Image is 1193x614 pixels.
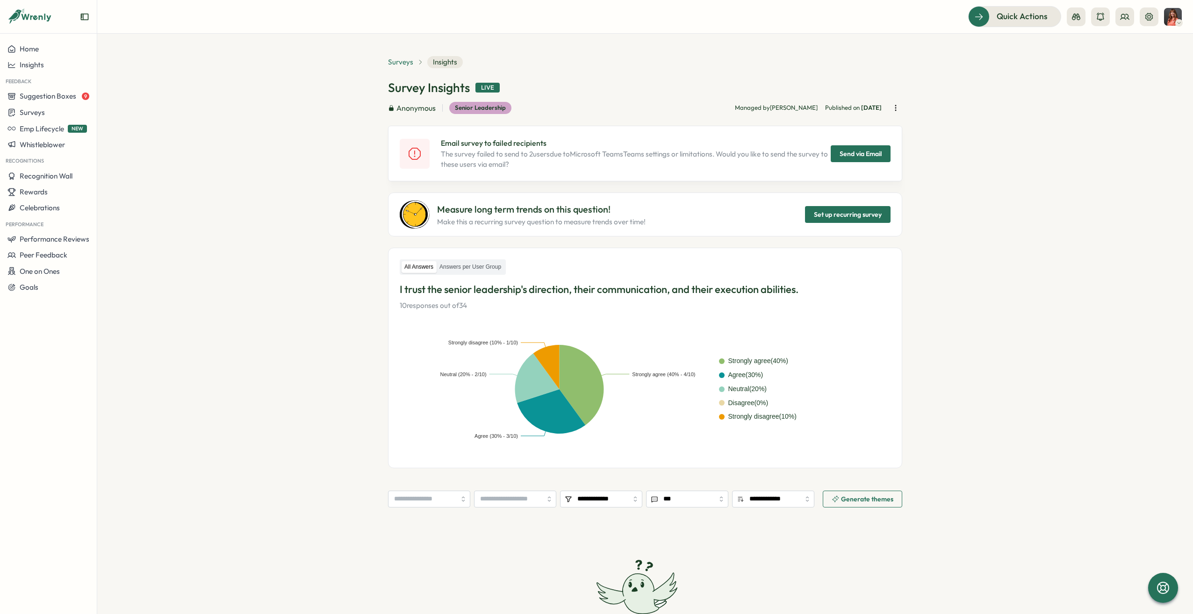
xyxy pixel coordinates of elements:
[728,384,767,394] div: Neutral ( 20 %)
[823,491,902,507] button: Generate themes
[448,340,518,345] text: Strongly disagree (10% - 1/10)
[20,235,89,243] span: Performance Reviews
[632,371,695,377] text: Strongly agree (40% - 4/10)
[841,496,893,502] span: Generate themes
[20,140,65,149] span: Whistleblower
[20,267,60,276] span: One on Ones
[770,104,818,111] span: [PERSON_NAME]
[475,83,500,93] div: Live
[441,149,831,170] p: The survey failed to send to 2 users due to Microsoft Teams Teams settings or limitations. Would ...
[825,104,882,112] span: Published on
[20,250,67,259] span: Peer Feedback
[441,137,831,149] p: Email survey to failed recipients
[840,146,882,162] span: Send via Email
[20,171,72,180] span: Recognition Wall
[20,60,44,69] span: Insights
[20,124,64,133] span: Emp Lifecycle
[437,217,646,227] p: Make this a recurring survey question to measure trends over time!
[20,108,45,117] span: Surveys
[997,10,1048,22] span: Quick Actions
[388,79,470,96] h1: Survey Insights
[735,104,818,112] p: Managed by
[20,92,76,100] span: Suggestion Boxes
[437,202,646,217] p: Measure long term trends on this question!
[728,412,797,422] div: Strongly disagree ( 10 %)
[805,206,891,223] button: Set up recurring survey
[728,356,788,366] div: Strongly agree ( 40 %)
[388,57,413,67] a: Surveys
[400,282,891,297] p: I trust the senior leadership's direction, their communication, and their execution abilities.
[831,145,891,162] button: Send via Email
[728,398,769,408] div: Disagree ( 0 %)
[437,261,504,273] label: Answers per User Group
[20,44,39,53] span: Home
[400,300,891,311] p: 10 responses out of 34
[728,370,763,380] div: Agree ( 30 %)
[449,102,511,114] div: Senior Leadership
[20,203,60,212] span: Celebrations
[68,125,87,133] span: NEW
[82,93,89,100] span: 9
[396,102,436,114] span: Anonymous
[20,283,38,292] span: Goals
[968,6,1061,27] button: Quick Actions
[427,56,463,68] span: Insights
[440,371,487,377] text: Neutral (20% - 2/10)
[861,104,882,111] span: [DATE]
[402,261,436,273] label: All Answers
[1164,8,1182,26] img: Nikki Kean
[814,211,882,218] div: Set up recurring survey
[20,187,48,196] span: Rewards
[474,433,518,439] text: Agree (30% - 3/10)
[80,12,89,21] button: Expand sidebar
